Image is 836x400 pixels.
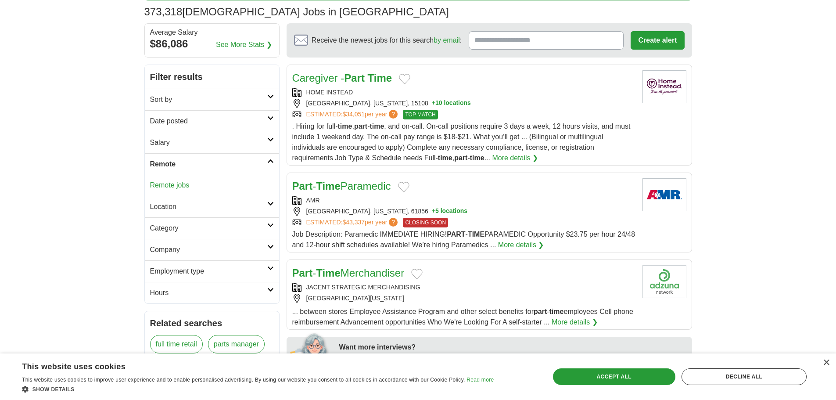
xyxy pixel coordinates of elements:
strong: part [534,308,547,315]
a: ESTIMATED:$34,051per year? [306,110,400,119]
button: Add to favorite jobs [398,182,409,192]
strong: Time [368,72,392,84]
a: Salary [145,132,279,153]
a: ESTIMATED:$43,337per year? [306,218,400,227]
h2: Category [150,223,267,234]
strong: time [549,308,564,315]
img: apply-iq-scientist.png [290,332,333,367]
strong: TIME [468,231,484,238]
span: $34,051 [342,111,365,118]
h2: Related searches [150,317,274,330]
h2: Sort by [150,94,267,105]
a: Sort by [145,89,279,110]
a: More details ❯ [498,240,544,250]
div: [GEOGRAPHIC_DATA], [US_STATE], 15108 [292,99,635,108]
button: Create alert [631,31,684,50]
img: AMR logo [642,178,686,211]
a: Part-TimeMerchandiser [292,267,405,279]
h2: Hours [150,288,267,298]
a: parts manager [208,335,265,353]
span: Receive the newest jobs for this search : [312,35,462,46]
span: ? [389,218,398,227]
h1: [DEMOGRAPHIC_DATA] Jobs in [GEOGRAPHIC_DATA] [144,6,449,18]
a: Category [145,217,279,239]
div: Show details [22,385,494,393]
strong: Time [316,267,341,279]
div: Let us automatically apply to jobs for you. [339,353,687,362]
a: Remote [145,153,279,175]
span: Job Description: Paramedic IMMEDIATE HIRING! - PARAMEDIC Opportunity $23.75 per hour 24/48 and 12... [292,231,635,249]
span: + [432,99,435,108]
button: +5 locations [432,207,467,216]
span: 373,318 [144,4,183,20]
span: . Hiring for full- , - , and on-call. On-call positions require 3 days a week, 12 hours visits, a... [292,123,631,162]
h2: Date posted [150,116,267,126]
a: Location [145,196,279,217]
button: Add to favorite jobs [411,269,423,279]
strong: time [470,154,484,162]
h2: Salary [150,137,267,148]
strong: Part [292,180,313,192]
img: Home Instead logo [642,70,686,103]
span: + [432,207,435,216]
div: This website uses cookies [22,359,472,372]
span: $43,337 [342,219,365,226]
img: Company logo [642,265,686,298]
strong: time [338,123,352,130]
strong: PART [447,231,465,238]
strong: part [454,154,467,162]
a: full time retail [150,335,203,353]
a: More details ❯ [492,153,538,163]
a: by email [434,36,460,44]
a: Remote jobs [150,181,190,189]
a: Part-TimeParamedic [292,180,391,192]
a: More details ❯ [552,317,598,328]
div: JACENT STRATEGIC MERCHANDISING [292,283,635,292]
span: CLOSING SOON [403,218,448,227]
span: This website uses cookies to improve user experience and to enable personalised advertising. By u... [22,377,465,383]
span: Show details [32,386,75,393]
span: TOP MATCH [403,110,438,119]
div: Close [823,360,829,366]
div: $86,086 [150,36,274,52]
div: [GEOGRAPHIC_DATA], [US_STATE], 61856 [292,207,635,216]
button: +10 locations [432,99,471,108]
a: Company [145,239,279,260]
strong: Part [292,267,313,279]
div: Decline all [682,368,807,385]
a: Read more, opens a new window [466,377,494,383]
strong: time [438,154,452,162]
button: Add to favorite jobs [399,74,410,84]
strong: part [354,123,367,130]
strong: Part [344,72,365,84]
h2: Employment type [150,266,267,277]
div: Accept all [553,368,675,385]
a: AMR [306,197,320,204]
a: See More Stats ❯ [216,40,272,50]
strong: time [370,123,384,130]
strong: Time [316,180,341,192]
span: ... between stores Employee Assistance Program and other select benefits for - employees Cell pho... [292,308,633,326]
h2: Location [150,202,267,212]
div: [GEOGRAPHIC_DATA][US_STATE] [292,294,635,303]
a: Date posted [145,110,279,132]
a: Hours [145,282,279,303]
div: Average Salary [150,29,274,36]
h2: Company [150,245,267,255]
div: Want more interviews? [339,342,687,353]
a: HOME INSTEAD [306,89,353,96]
h2: Remote [150,159,267,169]
a: Employment type [145,260,279,282]
span: ? [389,110,398,119]
h2: Filter results [145,65,279,89]
a: Caregiver -Part Time [292,72,392,84]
